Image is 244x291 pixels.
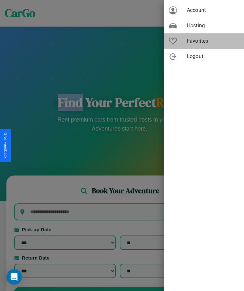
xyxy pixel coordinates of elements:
span: Logout [187,53,239,60]
div: Give Feedback [3,133,8,158]
span: Hosting [187,22,239,30]
div: Logout [164,49,244,64]
div: Open Intercom Messenger [6,269,22,285]
div: Favorites [164,33,244,49]
div: Hosting [164,18,244,33]
div: Account [164,3,244,18]
span: Account [187,6,239,14]
span: Favorites [187,37,239,45]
